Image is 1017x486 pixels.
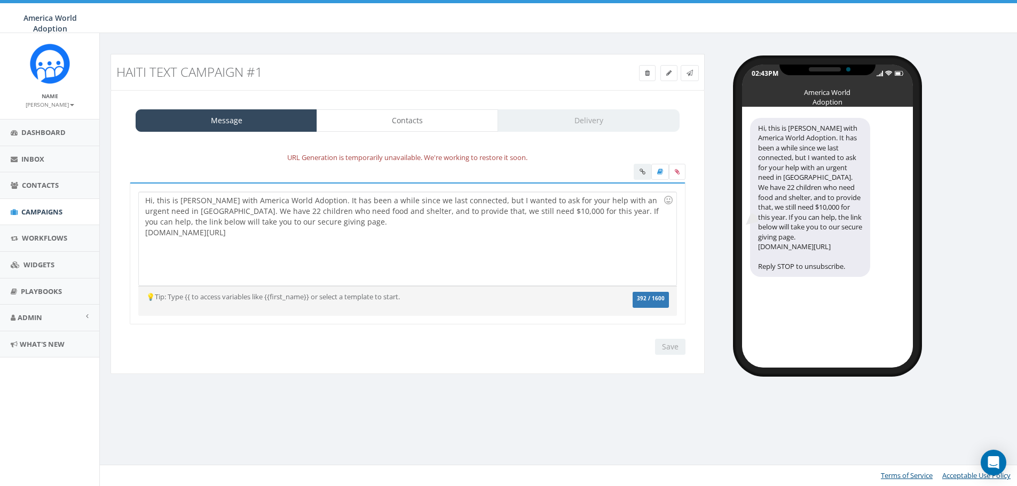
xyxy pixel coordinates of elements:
div: 02:43PM [752,69,778,78]
span: Playbooks [21,286,62,296]
a: [PERSON_NAME] [26,99,74,109]
div: 💡Tip: Type {{ to access variables like {{first_name}} or select a template to start. [138,292,587,302]
div: Hi, this is [PERSON_NAME] with America World Adoption. It has been a while since we last connecte... [139,192,676,285]
span: 392 / 1600 [637,295,665,302]
span: Dashboard [21,128,66,137]
a: Message [136,109,317,132]
span: Campaigns [21,207,62,217]
small: [PERSON_NAME] [26,101,74,108]
span: Admin [18,313,42,322]
span: Contacts [22,180,59,190]
img: Rally_Corp_Icon.png [30,44,70,84]
label: Insert Template Text [651,164,669,180]
span: What's New [20,339,65,349]
span: Widgets [23,260,54,269]
span: Edit Campaign [666,68,672,77]
div: Open Intercom Messenger [981,450,1006,475]
div: Hi, this is [PERSON_NAME] with America World Adoption. It has been a while since we last connecte... [750,118,870,277]
small: Name [42,92,58,100]
a: Terms of Service [881,471,933,480]
h3: Haiti Text Campaign #1 [116,65,549,79]
a: Contacts [317,109,498,132]
span: Attach your media [669,164,685,180]
span: Workflows [22,233,67,243]
span: Delete Campaign [645,68,650,77]
a: Acceptable Use Policy [942,471,1011,480]
span: Send Test Message [687,68,693,77]
span: America World Adoption [23,13,77,34]
div: URL Generation is temporarily unavailable. We're working to restore it soon. [122,152,693,164]
div: America World Adoption [801,87,854,93]
span: Inbox [21,154,44,164]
